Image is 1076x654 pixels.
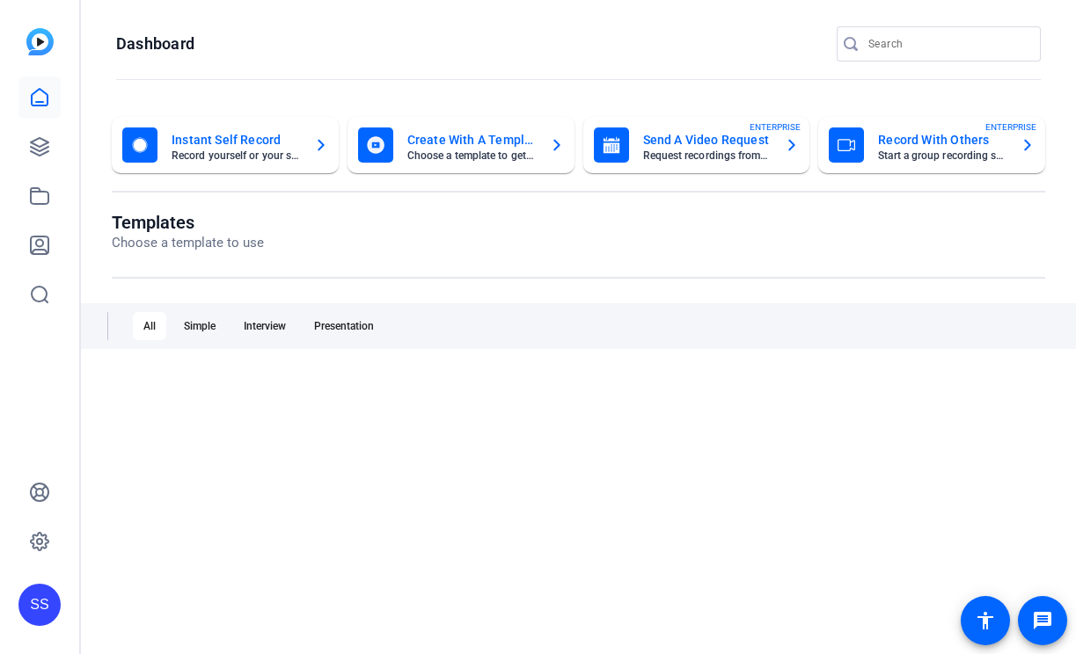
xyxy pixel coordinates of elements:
[643,129,772,150] mat-card-title: Send A Video Request
[133,312,166,340] div: All
[878,129,1006,150] mat-card-title: Record With Others
[407,150,536,161] mat-card-subtitle: Choose a template to get started
[975,610,996,631] mat-icon: accessibility
[1032,610,1053,631] mat-icon: message
[172,129,300,150] mat-card-title: Instant Self Record
[348,117,575,173] button: Create With A TemplateChoose a template to get started
[112,233,264,253] p: Choose a template to use
[868,33,1027,54] input: Search
[750,120,801,134] span: ENTERPRISE
[407,129,536,150] mat-card-title: Create With A Template
[172,150,300,161] mat-card-subtitle: Record yourself or your screen
[116,33,194,54] h1: Dashboard
[304,312,384,340] div: Presentation
[818,117,1045,173] button: Record With OthersStart a group recording sessionENTERPRISE
[112,212,264,233] h1: Templates
[233,312,296,340] div: Interview
[173,312,226,340] div: Simple
[112,117,339,173] button: Instant Self RecordRecord yourself or your screen
[878,150,1006,161] mat-card-subtitle: Start a group recording session
[18,584,61,626] div: SS
[985,120,1036,134] span: ENTERPRISE
[26,28,54,55] img: blue-gradient.svg
[643,150,772,161] mat-card-subtitle: Request recordings from anyone, anywhere
[583,117,810,173] button: Send A Video RequestRequest recordings from anyone, anywhereENTERPRISE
